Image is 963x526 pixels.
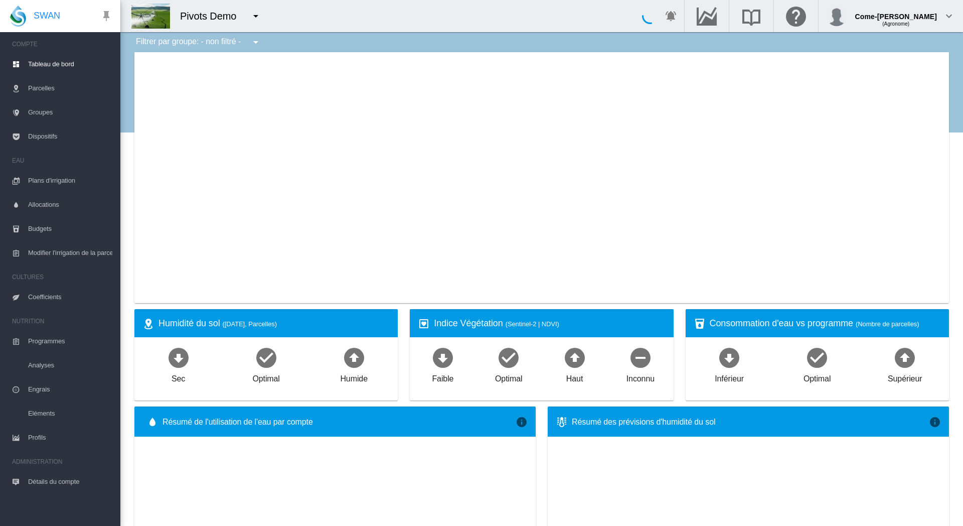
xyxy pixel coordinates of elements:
md-icon: Accéder au Data Hub [695,10,719,22]
div: Faible [432,369,453,384]
button: icon-menu-down [246,32,266,52]
md-icon: icon-cup-water [694,318,706,330]
div: Optimal [495,369,522,384]
span: Coefficients [28,285,112,309]
div: Supérieur [888,369,922,384]
md-icon: icon-arrow-up-bold-circle [893,345,917,369]
span: NUTRITION [12,313,112,329]
button: icon-menu-down [246,6,266,26]
md-icon: icon-map-marker-radius [142,318,154,330]
span: Modifier l'irrigation de la parcelle [28,241,112,265]
span: (Nombre de parcelles) [856,320,919,328]
img: SWAN-Landscape-Logo-Colour-drop.png [10,6,26,27]
md-icon: icon-checkbox-marked-circle [254,345,278,369]
md-icon: icon-thermometer-lines [556,416,568,428]
md-icon: icon-arrow-up-bold-circle [342,345,366,369]
md-icon: icon-bell-ring [665,10,677,22]
span: Dispositifs [28,124,112,149]
div: Optimal [804,369,831,384]
span: Détails du compte [28,470,112,494]
span: Profils [28,426,112,450]
span: Groupes [28,100,112,124]
span: (Agronome) [882,21,909,27]
div: Indice Végétation [434,317,665,330]
md-icon: icon-information [516,416,528,428]
div: Humide [340,369,368,384]
span: Plans d'irrigation [28,169,112,193]
span: Analyses [28,353,112,377]
span: ADMINISTRATION [12,454,112,470]
div: Résumé des prévisions d'humidité du sol [572,417,929,428]
md-icon: icon-arrow-down-bold-circle [431,345,455,369]
md-icon: icon-arrow-up-bold-circle [563,345,587,369]
md-icon: icon-water [146,416,158,428]
span: (Sentinel-2 | NDVI) [506,320,559,328]
span: Engrais [28,377,112,402]
div: Haut [566,369,583,384]
span: ([DATE], Parcelles) [223,320,277,328]
md-icon: icon-arrow-down-bold-circle [717,345,741,369]
md-icon: Cliquez ici pour obtenir de l'aide [784,10,808,22]
md-icon: icon-pin [100,10,112,22]
span: CULTURES [12,269,112,285]
span: Allocations [28,193,112,217]
div: Consommation d'eau vs programme [710,317,941,330]
span: Programmes [28,329,112,353]
img: profile.jpg [827,6,847,26]
div: Inférieur [715,369,744,384]
md-icon: icon-menu-down [250,10,262,22]
div: Come-[PERSON_NAME] [855,8,937,18]
div: Pivots Demo [180,9,245,23]
span: SWAN [34,10,60,22]
span: Eléments [28,402,112,426]
span: Résumé de l'utilisation de l'eau par compte [163,417,516,428]
span: Parcelles [28,76,112,100]
img: DwraFM8HQLsLAAAAAElFTkSuQmCC [131,4,170,29]
md-icon: icon-menu-down [250,36,262,48]
md-icon: icon-checkbox-marked-circle [805,345,829,369]
span: Tableau de bord [28,52,112,76]
md-icon: icon-chevron-down [943,10,955,22]
md-icon: icon-minus-circle [628,345,653,369]
md-icon: icon-arrow-down-bold-circle [167,345,191,369]
span: EAU [12,153,112,169]
div: Inconnu [626,369,655,384]
md-icon: icon-information [929,416,941,428]
md-icon: icon-heart-box-outline [418,318,430,330]
div: Sec [172,369,185,384]
span: Budgets [28,217,112,241]
div: Filtrer par groupe: - non filtré - [128,32,269,52]
div: Humidité du sol [158,317,390,330]
button: icon-bell-ring [661,6,681,26]
div: Optimal [252,369,279,384]
span: COMPTE [12,36,112,52]
md-icon: Recherche dans la librairie [739,10,763,22]
md-icon: icon-checkbox-marked-circle [497,345,521,369]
